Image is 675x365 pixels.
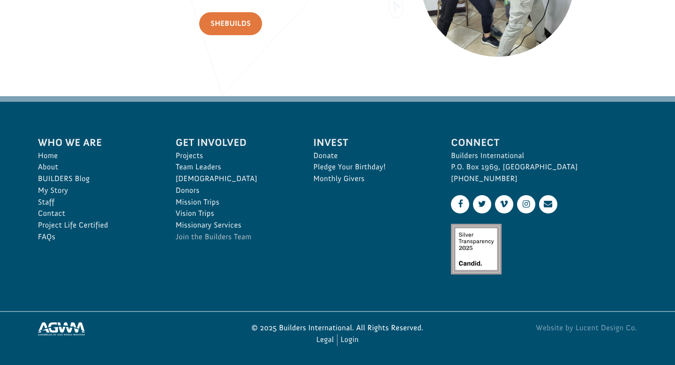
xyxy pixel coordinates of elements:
[340,334,359,346] a: Login
[38,220,155,231] a: Project Life Certified
[176,231,293,243] a: Join the Builders Team
[495,195,513,213] a: Vimeo
[176,208,293,220] a: Vision Trips
[17,38,23,44] img: US.png
[22,29,79,36] strong: Builders International
[38,231,155,243] a: FAQs
[176,197,293,208] a: Mission Trips
[451,150,637,185] p: Builders International P.O. Box 1969, [GEOGRAPHIC_DATA] [PHONE_NUMBER]
[314,150,431,162] a: Donate
[38,161,155,173] a: About
[539,195,557,213] a: Contact Us
[38,185,155,197] a: My Story
[199,12,262,35] a: SheBUILDS
[176,135,293,150] span: Get Involved
[451,224,502,274] img: Silver Transparency Rating for 2025 by Candid
[314,173,431,185] a: Monthly Givers
[38,150,155,162] a: Home
[176,161,293,173] a: Team Leaders
[316,334,334,346] a: Legal
[17,9,129,28] div: [PERSON_NAME] donated $300
[176,173,293,185] a: [DEMOGRAPHIC_DATA]
[517,195,535,213] a: Instagram
[176,185,293,197] a: Donors
[442,322,637,334] a: Website by Lucent Design Co.
[473,195,491,213] a: Twitter
[38,322,85,335] img: Assemblies of God World Missions
[38,197,155,208] a: Staff
[25,38,129,44] span: [GEOGRAPHIC_DATA] , [GEOGRAPHIC_DATA]
[451,195,469,213] a: Facebook
[38,135,155,150] span: Who We Are
[133,19,174,36] button: Donate
[314,135,431,150] span: Invest
[38,173,155,185] a: BUILDERS Blog
[17,29,129,36] div: to
[240,322,435,334] p: © 2025 Builders International. All Rights Reserved.
[451,135,637,150] span: Connect
[176,220,293,231] a: Missionary Services
[176,150,293,162] a: Projects
[38,208,155,220] a: Contact
[17,20,24,27] img: emoji partyPopper
[314,161,431,173] a: Pledge Your Birthday!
